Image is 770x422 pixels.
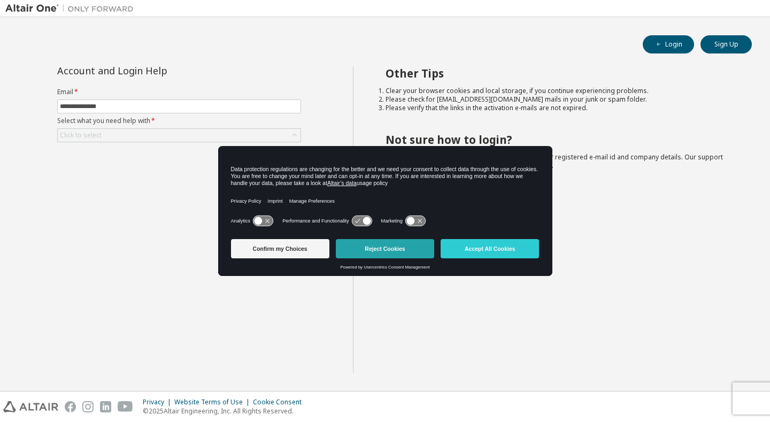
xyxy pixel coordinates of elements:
[386,95,733,104] li: Please check for [EMAIL_ADDRESS][DOMAIN_NAME] mails in your junk or spam folder.
[143,406,308,416] p: © 2025 Altair Engineering, Inc. All Rights Reserved.
[57,66,252,75] div: Account and Login Help
[386,152,723,170] span: with a brief description of the problem, your registered e-mail id and company details. Our suppo...
[3,401,58,412] img: altair_logo.svg
[82,401,94,412] img: instagram.svg
[57,117,301,125] label: Select what you need help with
[386,66,733,80] h2: Other Tips
[143,398,174,406] div: Privacy
[58,129,301,142] div: Click to select
[386,133,733,147] h2: Not sure how to login?
[60,131,102,140] div: Click to select
[65,401,76,412] img: facebook.svg
[118,401,133,412] img: youtube.svg
[5,3,139,14] img: Altair One
[174,398,253,406] div: Website Terms of Use
[643,35,694,53] button: Login
[386,104,733,112] li: Please verify that the links in the activation e-mails are not expired.
[386,87,733,95] li: Clear your browser cookies and local storage, if you continue experiencing problems.
[100,401,111,412] img: linkedin.svg
[700,35,752,53] button: Sign Up
[57,88,301,96] label: Email
[253,398,308,406] div: Cookie Consent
